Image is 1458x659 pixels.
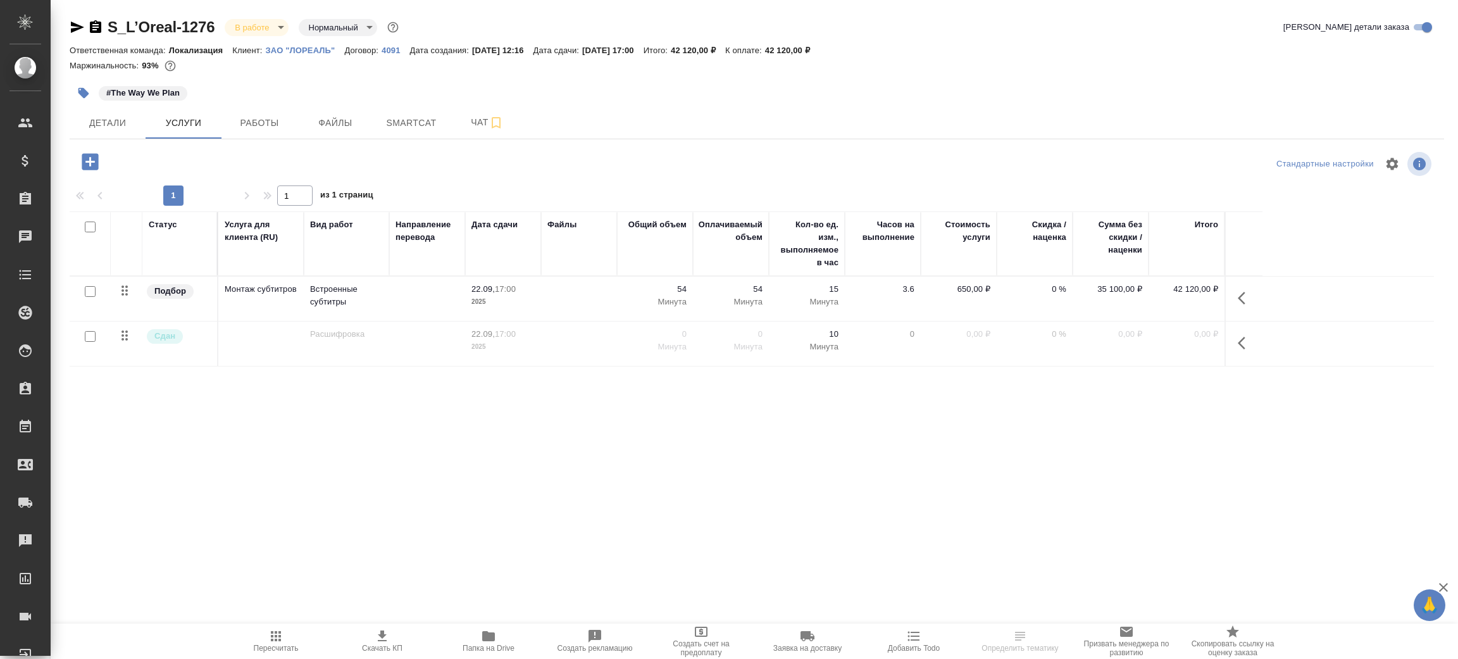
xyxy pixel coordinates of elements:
a: 4091 [382,44,409,55]
div: Кол-во ед. изм., выполняемое в час [775,218,838,269]
div: Услуга для клиента (RU) [225,218,297,244]
p: К оплате: [725,46,765,55]
p: Минута [775,296,838,308]
p: Минута [623,341,687,353]
button: Скопировать ссылку для ЯМессенджера [70,20,85,35]
p: 0 % [1003,328,1066,341]
p: 10 [775,328,838,341]
div: В работе [299,19,377,36]
p: Минута [623,296,687,308]
span: The Way We Plan [97,87,189,97]
td: 3.6 [845,277,921,321]
p: 22.09, [471,284,495,294]
span: Файлы [305,115,366,131]
p: 2025 [471,341,535,353]
button: Нормальный [305,22,362,33]
p: Встроенные субтитры [310,283,383,308]
div: Итого [1195,218,1218,231]
p: 93% [142,61,161,70]
p: 0 [699,328,763,341]
td: 0 [845,322,921,366]
p: Минута [775,341,838,353]
span: Чат [457,115,518,130]
button: 2430.00 RUB; [162,58,178,74]
p: Итого: [644,46,671,55]
a: S_L’Oreal-1276 [108,18,215,35]
p: Сдан [154,330,175,342]
p: Локализация [169,46,233,55]
div: Дата сдачи [471,218,518,231]
p: [DATE] 17:00 [582,46,644,55]
div: Общий объем [628,218,687,231]
p: Минута [699,296,763,308]
span: Настроить таблицу [1377,149,1407,179]
div: В работе [225,19,288,36]
button: Скопировать ссылку [88,20,103,35]
button: Показать кнопки [1230,328,1261,358]
p: ЗАО "ЛОРЕАЛЬ" [266,46,345,55]
p: 54 [699,283,763,296]
span: Smartcat [381,115,442,131]
span: 🙏 [1419,592,1440,618]
p: Маржинальность: [70,61,142,70]
div: Оплачиваемый объем [699,218,763,244]
p: Монтаж субтитров [225,283,297,296]
span: [PERSON_NAME] детали заказа [1283,21,1409,34]
button: Добавить услугу [73,149,108,175]
p: Дата сдачи: [533,46,582,55]
span: Посмотреть информацию [1407,152,1434,176]
p: Минута [699,341,763,353]
p: 0 % [1003,283,1066,296]
p: 54 [623,283,687,296]
p: [DATE] 12:16 [472,46,533,55]
p: 0,00 ₽ [927,328,990,341]
svg: Подписаться [489,115,504,130]
p: Подбор [154,285,186,298]
button: Доп статусы указывают на важность/срочность заказа [385,19,401,35]
span: Детали [77,115,138,131]
div: Статус [149,218,177,231]
span: из 1 страниц [320,187,373,206]
p: 42 120,00 ₽ [765,46,819,55]
button: Показать кнопки [1230,283,1261,313]
p: 2025 [471,296,535,308]
p: Дата создания: [410,46,472,55]
div: Часов на выполнение [851,218,914,244]
p: 17:00 [495,329,516,339]
p: 42 120,00 ₽ [671,46,725,55]
p: #The Way We Plan [106,87,180,99]
div: split button [1273,154,1377,174]
p: 22.09, [471,329,495,339]
p: 0 [623,328,687,341]
p: 4091 [382,46,409,55]
div: Вид работ [310,218,353,231]
p: 650,00 ₽ [927,283,990,296]
p: 35 100,00 ₽ [1079,283,1142,296]
p: Клиент: [232,46,265,55]
div: Сумма без скидки / наценки [1079,218,1142,256]
p: 0,00 ₽ [1079,328,1142,341]
p: Расшифровка [310,328,383,341]
div: Скидка / наценка [1003,218,1066,244]
span: Услуги [153,115,214,131]
div: Стоимость услуги [927,218,990,244]
p: Договор: [344,46,382,55]
p: 17:00 [495,284,516,294]
p: 0,00 ₽ [1155,328,1218,341]
p: Ответственная команда: [70,46,169,55]
button: В работе [231,22,273,33]
p: 42 120,00 ₽ [1155,283,1218,296]
p: 15 [775,283,838,296]
button: Добавить тэг [70,79,97,107]
button: 🙏 [1414,589,1445,621]
span: Работы [229,115,290,131]
div: Направление перевода [396,218,459,244]
div: Файлы [547,218,576,231]
a: ЗАО "ЛОРЕАЛЬ" [266,44,345,55]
